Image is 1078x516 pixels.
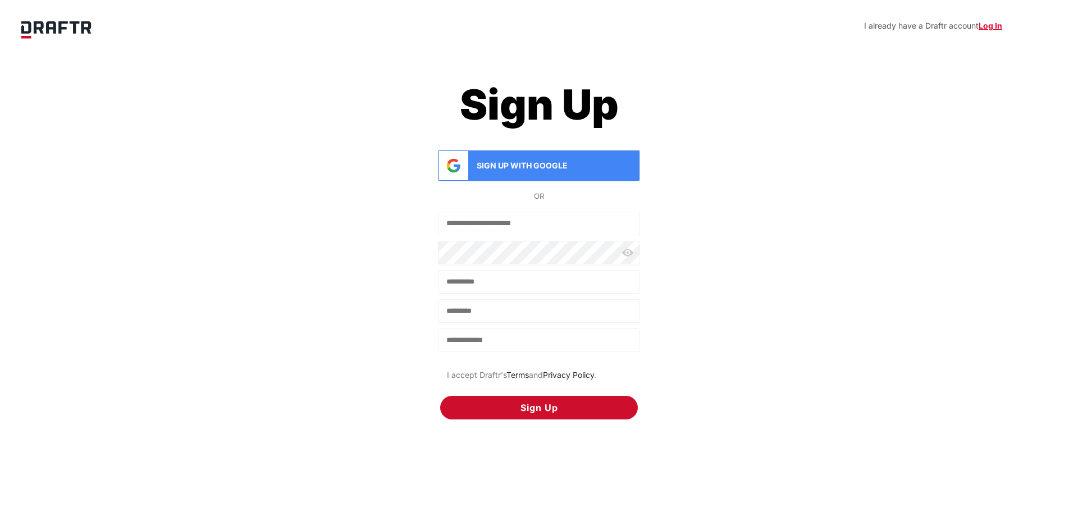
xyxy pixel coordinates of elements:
[622,249,633,257] label: Show password
[438,241,640,264] input: Password
[427,76,651,133] div: Sign Up
[11,11,101,46] img: logo-white.svg
[438,212,640,235] input: Email
[534,191,544,200] span: or
[121,20,1002,32] p: I already have a Draftr account
[438,271,640,293] input: first_name
[520,396,558,419] span: Sign Up
[438,151,640,180] div: Sign up with Google
[979,21,1002,30] a: Log In
[438,329,640,351] input: email_confirmation
[506,370,529,380] a: Terms
[447,370,596,380] span: I accept Draftr's and .
[438,300,640,322] input: last_name
[440,396,638,419] button: Sign Up
[543,370,594,380] a: Privacy Policy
